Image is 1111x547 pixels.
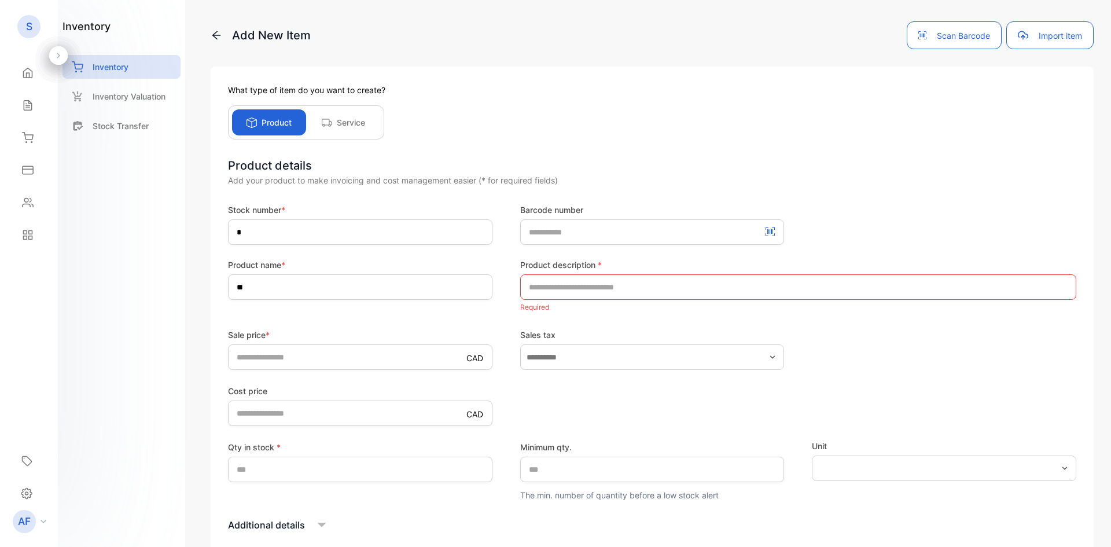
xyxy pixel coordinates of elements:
p: Inventory [93,61,128,73]
label: Qty in stock [228,441,492,453]
button: Import item [1006,21,1094,49]
h1: inventory [62,19,111,34]
label: Sale price [228,329,492,341]
p: Additional details [228,518,305,532]
p: S [26,19,32,34]
label: Cost price [228,385,492,397]
label: Minimum qty. [520,441,785,453]
button: Scan Barcode [907,21,1002,49]
p: CAD [466,352,483,364]
a: Inventory Valuation [62,85,181,108]
p: The min. number of quantity before a low stock alert [520,489,785,501]
label: Sales tax [520,329,785,341]
a: Stock Transfer [62,114,181,138]
p: Inventory Valuation [93,90,165,102]
div: Add your product to make invoicing and cost management easier (* for required fields) [228,174,1076,186]
p: What type of item do you want to create? [228,84,1076,96]
p: Product [262,116,292,129]
p: Stock Transfer [93,120,149,132]
div: Product details [228,157,1076,174]
label: Product description [520,259,1076,271]
p: Required [520,300,1076,315]
p: Service [337,116,365,129]
label: Stock number [228,204,492,216]
label: Barcode number [520,204,785,216]
iframe: LiveChat chat widget [1062,498,1111,547]
a: Inventory [62,55,181,79]
p: CAD [466,408,483,420]
p: Add New Item [211,27,311,44]
p: AF [18,514,31,529]
label: Product name [228,259,492,271]
label: Unit [812,440,1076,452]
